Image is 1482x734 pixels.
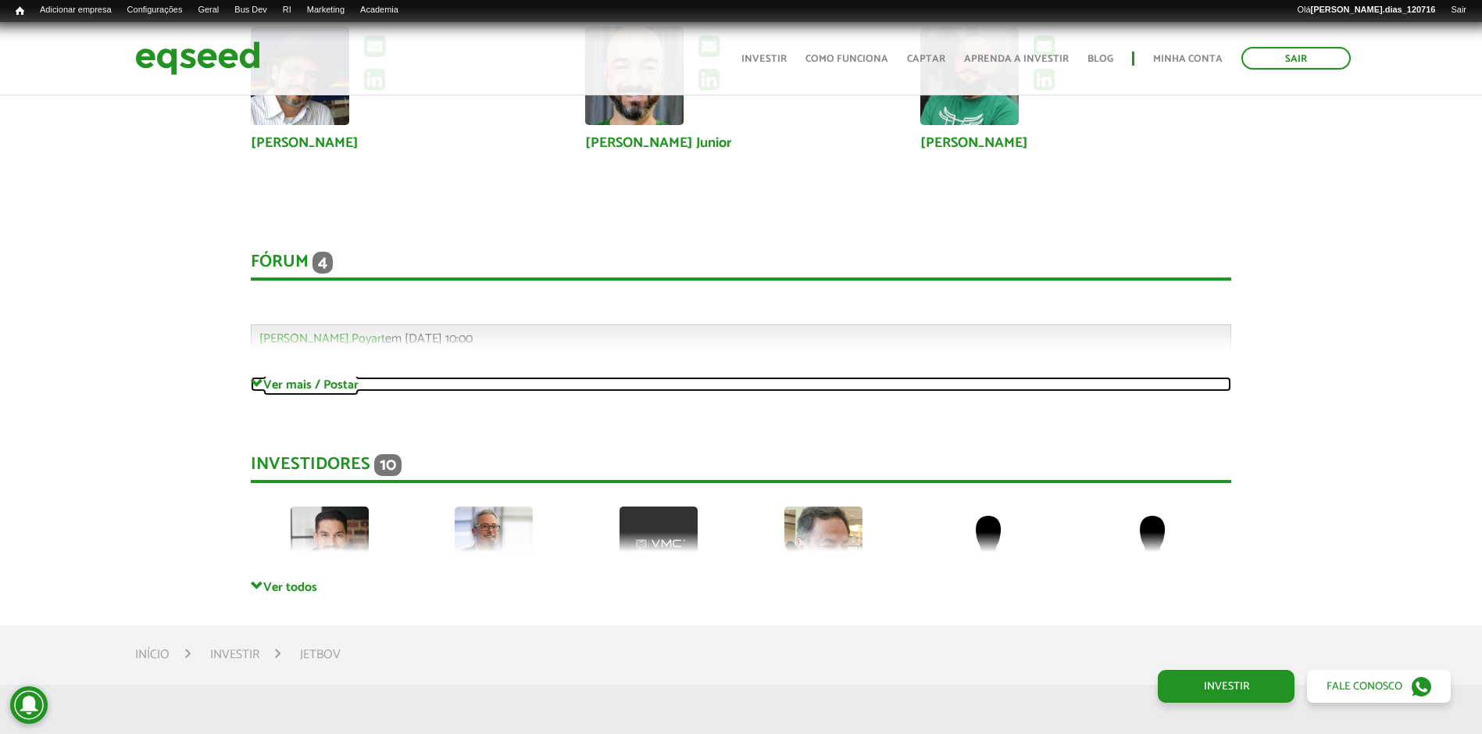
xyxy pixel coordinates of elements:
a: Blog [1087,54,1113,64]
a: Captar [907,54,945,64]
a: Sair [1241,47,1351,70]
a: Início [8,4,32,19]
img: picture-72979-1750193488.jpg [291,507,369,585]
span: 4 [312,252,333,274]
a: Configurações [120,4,191,16]
a: Investir [210,649,259,661]
a: [PERSON_NAME] [920,136,1028,150]
a: Fale conosco [1307,670,1451,703]
a: Investir [741,54,787,64]
img: EqSeed [135,38,260,79]
img: default-user.png [949,507,1027,585]
span: 10 [374,454,402,476]
a: Academia [352,4,406,16]
span: Início [16,5,24,16]
a: Como funciona [805,54,888,64]
img: picture-100036-1732821753.png [620,507,698,585]
a: Ver todos [251,579,1231,594]
div: Fórum [251,252,1231,281]
a: Sair [1443,4,1474,16]
a: Minha conta [1153,54,1223,64]
a: Olá[PERSON_NAME].dias_120716 [1289,4,1443,16]
a: Adicionar empresa [32,4,120,16]
img: picture-112624-1716663541.png [784,507,862,585]
a: RI [275,4,299,16]
a: Ver mais / Postar [251,377,1231,392]
a: [PERSON_NAME] [251,136,359,150]
li: JetBov [300,644,341,665]
strong: [PERSON_NAME].dias_120716 [1311,5,1436,14]
a: Geral [190,4,227,16]
a: [PERSON_NAME] Junior [585,136,732,150]
span: em [DATE] 10:00 [259,328,473,349]
a: Início [135,649,170,661]
a: Bus Dev [227,4,275,16]
img: picture-112313-1743624016.jpg [455,507,533,585]
div: Investidores [251,454,1231,483]
a: Marketing [299,4,352,16]
a: Aprenda a investir [964,54,1069,64]
a: Investir [1158,670,1295,703]
img: default-user.png [1113,507,1191,585]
